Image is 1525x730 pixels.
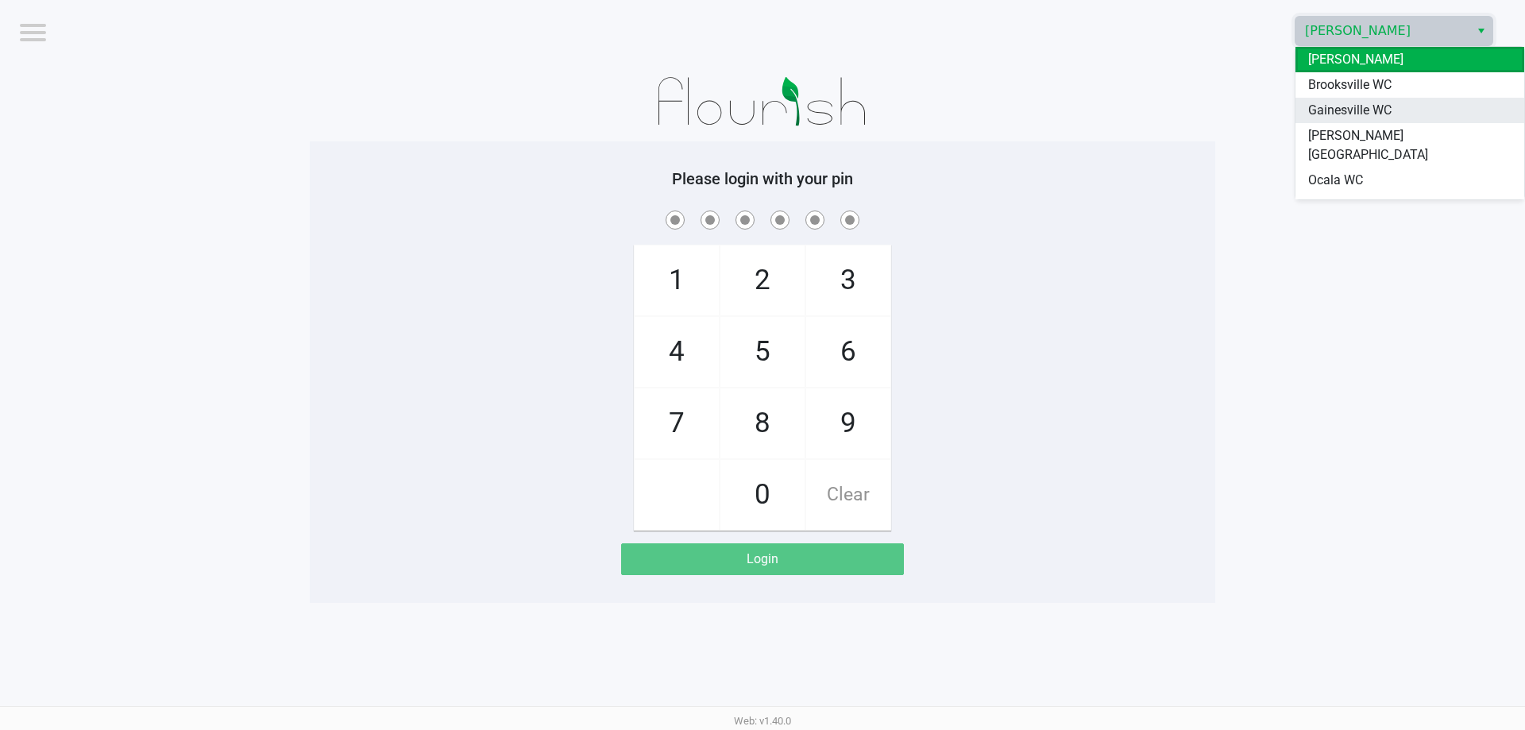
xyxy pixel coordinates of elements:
span: 8 [720,388,805,458]
button: Select [1469,17,1492,45]
span: 2 [720,245,805,315]
span: Web: v1.40.0 [734,715,791,727]
span: [GEOGRAPHIC_DATA] [1308,196,1428,215]
span: 7 [635,388,719,458]
span: Brooksville WC [1308,75,1392,95]
span: 4 [635,317,719,387]
span: Clear [806,460,890,530]
span: 9 [806,388,890,458]
span: 0 [720,460,805,530]
span: 1 [635,245,719,315]
span: [PERSON_NAME] [1308,50,1403,69]
span: [PERSON_NAME] [1305,21,1460,41]
span: 5 [720,317,805,387]
span: 3 [806,245,890,315]
h5: Please login with your pin [322,169,1203,188]
span: Ocala WC [1308,171,1363,190]
span: Gainesville WC [1308,101,1392,120]
span: [PERSON_NAME][GEOGRAPHIC_DATA] [1308,126,1511,164]
span: 6 [806,317,890,387]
